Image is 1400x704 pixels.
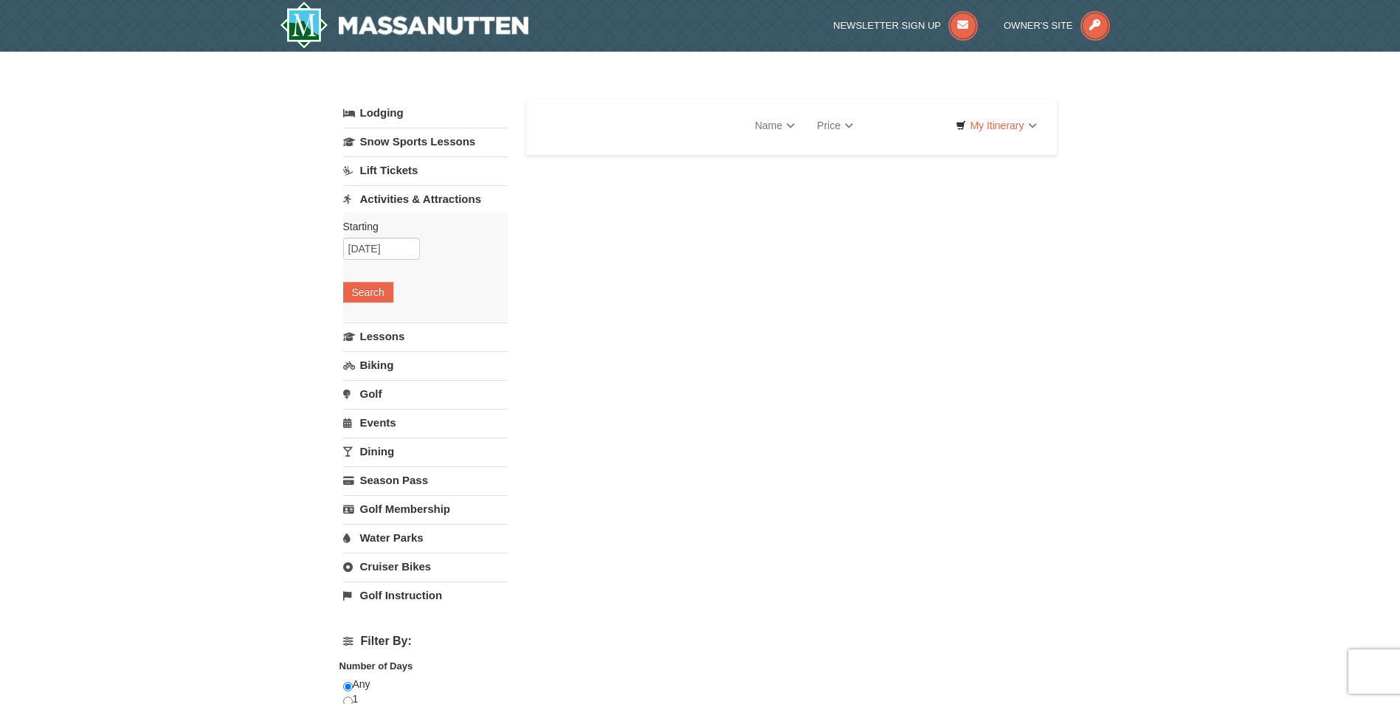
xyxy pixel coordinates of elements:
a: Lessons [343,322,508,350]
a: Water Parks [343,524,508,551]
a: Price [806,111,864,140]
a: Newsletter Sign Up [833,20,978,31]
a: Golf Instruction [343,582,508,609]
a: Cruiser Bikes [343,553,508,580]
a: Biking [343,351,508,379]
strong: Number of Days [339,660,413,672]
a: Name [744,111,806,140]
a: Snow Sports Lessons [343,128,508,155]
h4: Filter By: [343,635,508,648]
a: Golf Membership [343,495,508,522]
a: My Itinerary [946,114,1046,137]
span: Newsletter Sign Up [833,20,941,31]
button: Search [343,282,393,303]
a: Events [343,409,508,436]
label: Starting [343,219,497,234]
a: Lodging [343,100,508,126]
a: Season Pass [343,466,508,494]
img: Massanutten Resort Logo [280,1,529,49]
a: Golf [343,380,508,407]
a: Lift Tickets [343,156,508,184]
a: Activities & Attractions [343,185,508,213]
a: Dining [343,438,508,465]
a: Massanutten Resort [280,1,529,49]
a: Owner's Site [1004,20,1110,31]
span: Owner's Site [1004,20,1073,31]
